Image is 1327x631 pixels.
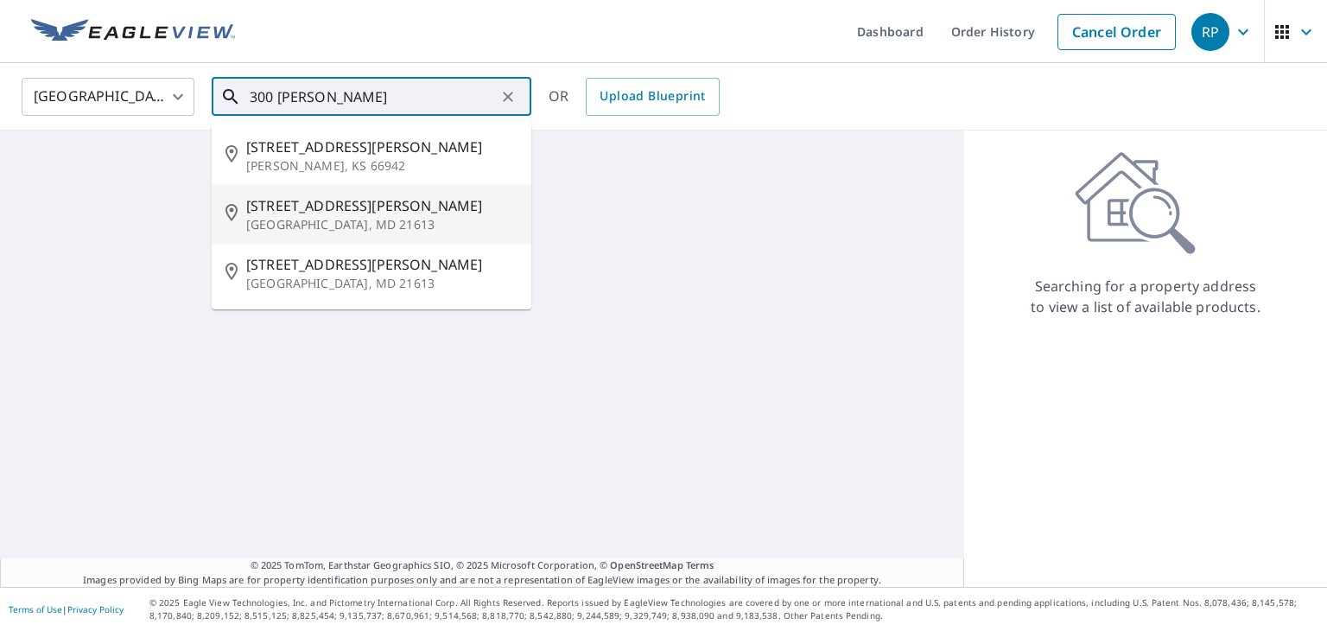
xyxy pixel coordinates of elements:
[246,195,517,216] span: [STREET_ADDRESS][PERSON_NAME]
[246,254,517,275] span: [STREET_ADDRESS][PERSON_NAME]
[251,558,714,573] span: © 2025 TomTom, Earthstar Geographics SIO, © 2025 Microsoft Corporation, ©
[67,603,124,615] a: Privacy Policy
[549,78,720,116] div: OR
[250,73,496,121] input: Search by address or latitude-longitude
[496,85,520,109] button: Clear
[9,604,124,615] p: |
[246,275,517,292] p: [GEOGRAPHIC_DATA], MD 21613
[149,596,1318,622] p: © 2025 Eagle View Technologies, Inc. and Pictometry International Corp. All Rights Reserved. Repo...
[1191,13,1229,51] div: RP
[246,137,517,157] span: [STREET_ADDRESS][PERSON_NAME]
[246,157,517,175] p: [PERSON_NAME], KS 66942
[586,78,719,116] a: Upload Blueprint
[600,86,705,107] span: Upload Blueprint
[9,603,62,615] a: Terms of Use
[1030,276,1261,317] p: Searching for a property address to view a list of available products.
[246,216,517,233] p: [GEOGRAPHIC_DATA], MD 21613
[610,558,683,571] a: OpenStreetMap
[22,73,194,121] div: [GEOGRAPHIC_DATA]
[686,558,714,571] a: Terms
[31,19,235,45] img: EV Logo
[1057,14,1176,50] a: Cancel Order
